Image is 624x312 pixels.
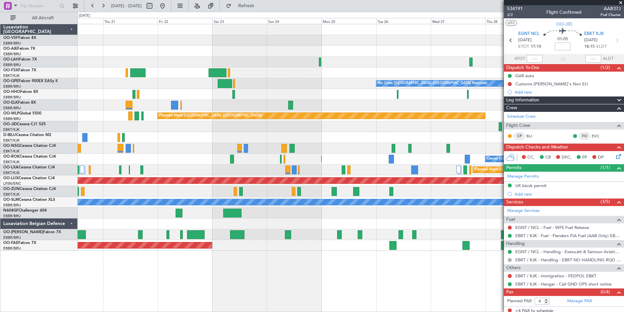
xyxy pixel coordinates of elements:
span: Dispatch To-Dos [506,64,539,72]
div: GAR auto [515,73,534,78]
a: EBBR/BRU [3,106,21,111]
a: EBBR/BRU [3,95,21,100]
span: Pref Charter [601,12,621,18]
span: EBKT KJK [584,31,604,37]
a: OO-VSFFalcon 8X [3,36,36,40]
span: ETOT [518,43,529,50]
a: EBKT/KJK [3,170,20,175]
span: Handling [506,240,525,248]
a: EBKT/KJK [3,192,20,197]
a: EBKT / KJK - Handling - EBKT NO HANDLING RQD FOR CJ [515,257,621,263]
span: OO-JID [556,21,572,27]
div: Thu 21 [103,18,158,24]
span: ATOT [514,56,525,62]
button: UTC [506,20,517,26]
span: (0/4) [601,288,610,295]
button: All Aircraft [7,13,71,23]
div: Customs [PERSON_NAME]'s Non EU [515,81,588,87]
span: [DATE] [584,37,598,43]
span: 534191 [507,5,523,12]
a: OO-WLPGlobal 5500 [3,112,41,115]
a: EBKT / KJK - Hangar - Call GND OPS short notice [515,281,612,287]
span: (3/5) [601,198,610,205]
div: Planned Maint [GEOGRAPHIC_DATA] ([GEOGRAPHIC_DATA] National) [475,165,593,175]
a: N604GFChallenger 604 [3,209,47,213]
a: OO-LUXCessna Citation CJ4 [3,176,55,180]
span: Pax [506,288,513,296]
span: OO-ELK [3,101,18,105]
a: EBBR/BRU [3,214,21,218]
a: OO-LXACessna Citation CJ4 [3,165,55,169]
span: Refresh [233,4,260,8]
a: EGNT / NCL - Fuel - WFS Fuel Release [515,225,589,230]
div: Thu 28 [485,18,540,24]
a: EBBR/BRU [3,52,21,57]
span: OO-FAE [3,241,18,245]
a: EBBR/BRU [3,203,21,208]
div: Mon 25 [321,18,376,24]
span: Dispatch Checks and Weather [506,144,568,151]
span: OO-SLM [3,198,19,202]
span: Flight Crew [506,122,530,130]
a: OO-FSXFalcon 7X [3,68,36,72]
span: Fuel [506,216,515,223]
span: FP [582,154,587,161]
a: OO-LAHFalcon 7X [3,58,37,61]
label: Planned PAX [507,298,532,304]
div: Add new [515,191,621,197]
a: OO-GPEFalcon 900EX EASy II [3,79,57,83]
div: CP [514,132,525,140]
a: EBBR/BRU [3,235,21,240]
span: OO-LXA [3,165,19,169]
span: CR [545,154,551,161]
a: EBKT / KJK - Fuel - Flanders FIA Fuel (AAB Only) EBKT / KJK [515,233,621,238]
span: CC, [527,154,535,161]
a: OO-AIEFalcon 7X [3,47,35,51]
span: OO-WLP [3,112,19,115]
span: 18:15 [584,43,595,50]
div: Owner [GEOGRAPHIC_DATA]-[GEOGRAPHIC_DATA] [487,154,575,164]
div: Tue 26 [376,18,431,24]
div: Sat 23 [212,18,267,24]
span: OO-[PERSON_NAME] [3,230,43,234]
div: Sun 24 [267,18,321,24]
span: OO-JID [3,122,17,126]
span: 17:10 [531,43,541,50]
span: Leg Information [506,96,539,104]
span: OO-GPE [3,79,19,83]
div: No Crew [GEOGRAPHIC_DATA] ([GEOGRAPHIC_DATA] National) [378,78,487,88]
span: ELDT [596,43,607,50]
span: DFC, [562,154,571,161]
a: Manage Services [507,208,540,214]
span: OO-ROK [3,155,20,159]
a: EBKT/KJK [3,160,20,165]
div: Add new [515,89,621,95]
a: EBBR/BRU [3,41,21,46]
a: LFSN/ENC [3,181,21,186]
span: (1/2) [601,64,610,71]
span: EGNT NCL [518,31,539,37]
a: OO-HHOFalcon 8X [3,90,38,94]
a: EBBR/BRU [3,116,21,121]
a: OO-ROKCessna Citation CJ4 [3,155,56,159]
div: Wed 27 [431,18,485,24]
a: EBBR/BRU [3,62,21,67]
a: EBBR/BRU [3,84,21,89]
input: Trip Number [20,1,57,11]
div: UK block permit [515,183,547,188]
a: Manage PAX [567,298,592,304]
a: Manage Permits [507,173,539,180]
span: OO-LUX [3,176,19,180]
a: EVC [592,133,606,139]
span: OO-ZUN [3,187,20,191]
a: OO-ZUNCessna Citation CJ4 [3,187,56,191]
div: Flight Confirmed [546,9,582,16]
span: (1/1) [601,164,610,171]
div: [DATE] [79,13,90,19]
a: OO-ELKFalcon 8X [3,101,36,105]
span: Crew [506,104,517,112]
a: D-IBLUCessna Citation M2 [3,133,51,137]
span: D-IBLU [3,133,16,137]
input: --:-- [527,55,542,63]
a: EBBR/BRU [3,246,21,251]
